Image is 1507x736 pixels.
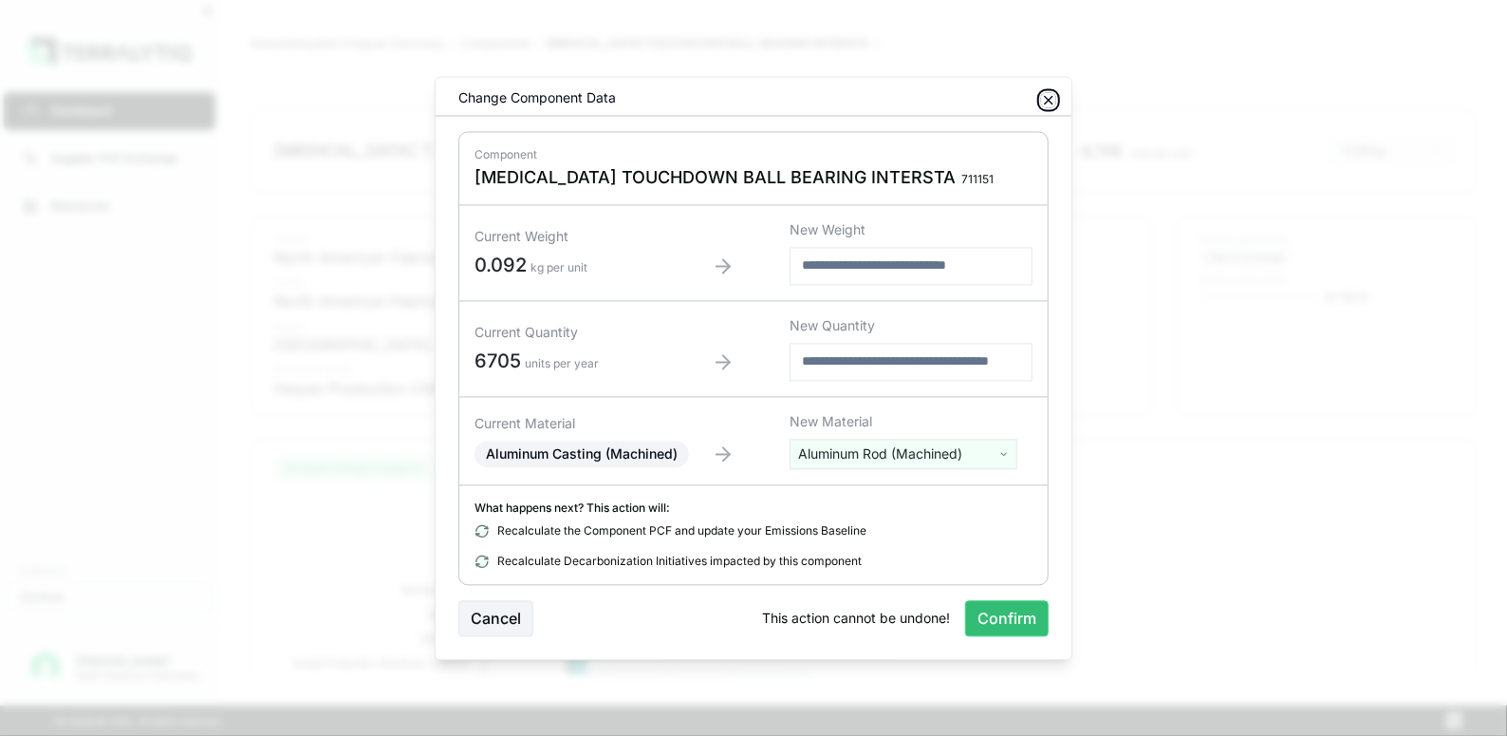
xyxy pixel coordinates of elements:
[474,147,1033,162] div: Component
[790,439,1017,469] button: Aluminum Rod (Machined)
[965,600,1049,636] button: Confirm
[525,357,599,371] span: units per year
[458,600,533,636] button: Cancel
[762,609,950,628] span: This action cannot be undone!
[474,324,657,343] div: Current Quantity
[530,261,587,275] span: kg per unit
[474,500,1033,516] div: What happens next? This action will:
[474,414,657,433] div: Current Material
[474,255,527,277] span: 0.092
[961,172,994,187] span: 711151
[443,88,616,107] div: Change Component Data
[790,412,1033,431] div: New Material
[486,445,678,462] span: Aluminum Casting (Machined)
[474,228,657,247] div: Current Weight
[790,316,1033,335] div: New Quantity
[790,220,1033,239] div: New Weight
[474,166,956,189] span: [MEDICAL_DATA] TOUCHDOWN BALL BEARING INTERSTA
[474,350,521,373] span: 6705
[474,523,1033,538] div: Recalculate the Component PCF and update your Emissions Baseline
[474,554,1033,569] div: Recalculate Decarbonization Initiatives impacted by this component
